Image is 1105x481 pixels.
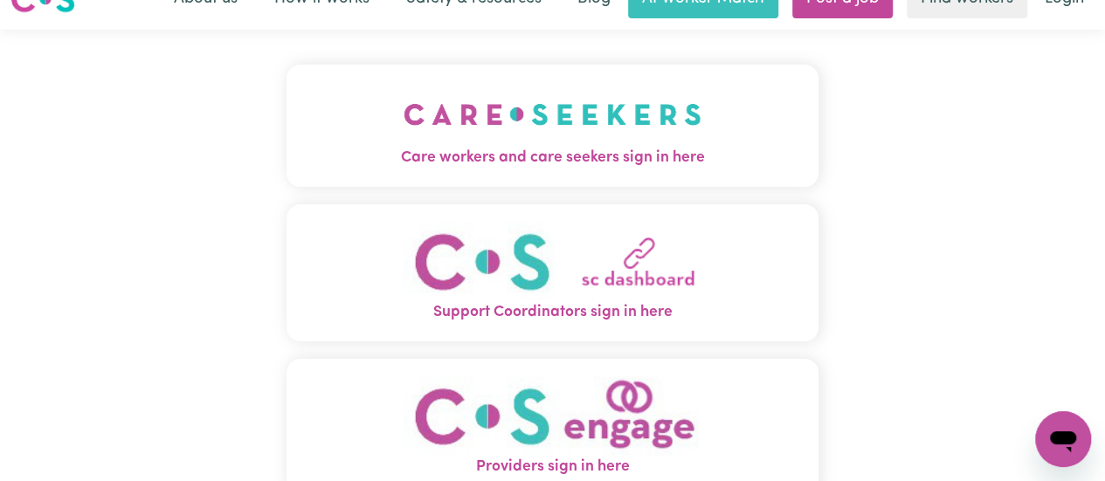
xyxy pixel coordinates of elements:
[287,456,818,478] span: Providers sign in here
[287,65,818,187] button: Care workers and care seekers sign in here
[287,301,818,324] span: Support Coordinators sign in here
[287,204,818,341] button: Support Coordinators sign in here
[287,147,818,169] span: Care workers and care seekers sign in here
[1035,411,1091,467] iframe: Button to launch messaging window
